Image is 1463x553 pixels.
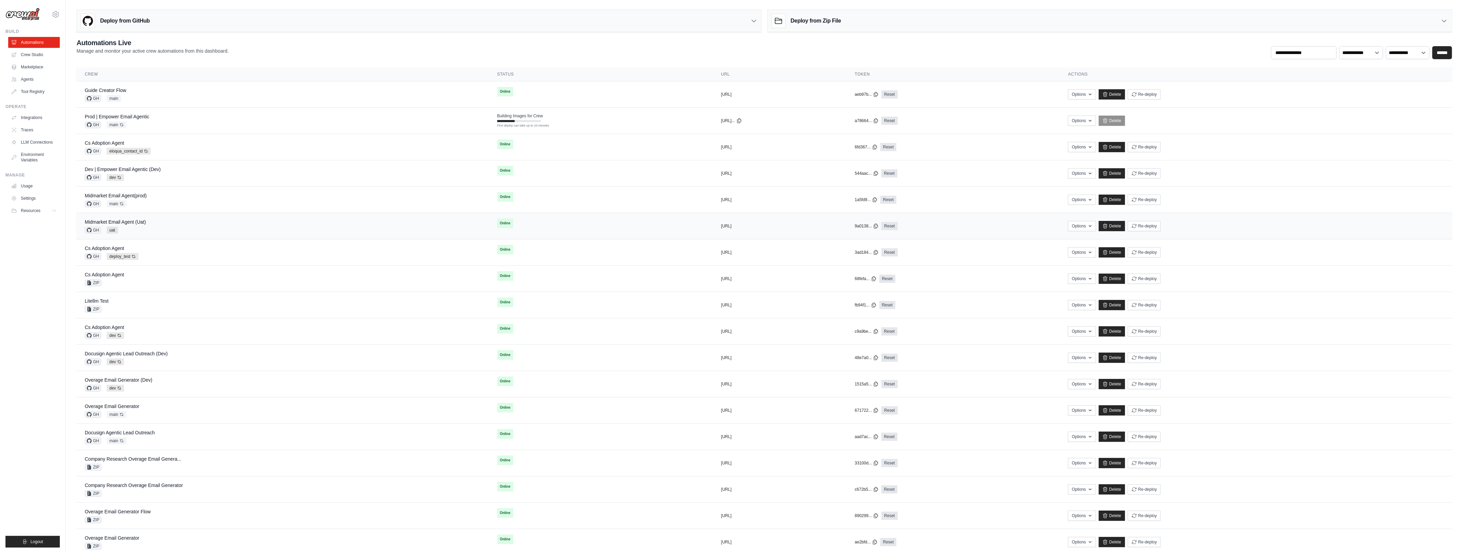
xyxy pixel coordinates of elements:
span: dev [107,358,124,365]
a: Guide Creator Flow [85,88,126,93]
a: Delete [1099,142,1125,152]
span: GH [85,200,101,207]
button: Options [1068,168,1096,179]
button: Options [1068,537,1096,547]
a: Reset [881,248,897,256]
button: Logout [5,536,60,548]
a: Delete [1099,300,1125,310]
div: Build [5,29,60,34]
button: 544aac... [855,171,878,176]
button: Re-deploy [1128,195,1161,205]
span: Online [497,245,513,254]
a: Reset [879,275,895,283]
a: Delete [1099,221,1125,231]
button: Options [1068,221,1096,231]
button: Re-deploy [1128,326,1161,337]
button: 9a0138... [855,223,879,229]
button: Re-deploy [1128,432,1161,442]
span: Online [497,508,513,518]
button: 33100d... [855,460,879,466]
button: Options [1068,195,1096,205]
th: Crew [77,67,489,81]
a: Company Research Overage Email Generator [85,483,183,488]
button: Re-deploy [1128,484,1161,495]
button: a78664... [855,118,879,123]
a: Automations [8,37,60,48]
span: ZIP [85,306,101,313]
button: ae2bfd... [855,539,878,545]
a: Delete [1099,432,1125,442]
button: Re-deploy [1128,168,1161,179]
a: Delete [1099,537,1125,547]
a: Docusign Agentic Lead Outreach [85,430,155,435]
a: Reset [879,301,895,309]
a: Overage Email Generator [85,535,139,541]
span: GH [85,121,101,128]
th: URL [713,67,846,81]
span: GH [85,358,101,365]
button: aad7ac... [855,434,878,439]
button: Options [1068,247,1096,258]
a: Tool Registry [8,86,60,97]
span: Online [497,350,513,360]
a: Delete [1099,511,1125,521]
a: Delete [1099,326,1125,337]
button: Re-deploy [1128,300,1161,310]
iframe: Chat Widget [1429,520,1463,553]
span: Online [497,535,513,544]
a: Cs Adoption Agent [85,325,124,330]
button: Options [1068,142,1096,152]
a: Integrations [8,112,60,123]
a: Delete [1099,379,1125,389]
a: Reset [880,143,896,151]
a: LLM Connections [8,137,60,148]
a: Company Research Overage Email Genera... [85,456,181,462]
span: dev [107,174,124,181]
span: Online [497,377,513,386]
span: Online [497,324,513,333]
button: aeb97b... [855,92,879,97]
img: Logo [5,8,40,21]
button: Options [1068,89,1096,100]
button: 3ad184... [855,250,879,255]
a: Overage Email Generator [85,404,139,409]
button: Options [1068,353,1096,363]
button: Options [1068,300,1096,310]
th: Status [489,67,713,81]
button: Re-deploy [1128,274,1161,284]
span: ZIP [85,279,101,286]
span: Online [497,298,513,307]
button: c9a9be... [855,329,878,334]
a: Delete [1099,195,1125,205]
span: ZIP [85,490,101,497]
a: Overage Email Generator (Dev) [85,377,152,383]
span: ZIP [85,543,101,550]
button: Options [1068,116,1096,126]
button: Re-deploy [1128,379,1161,389]
button: Options [1068,274,1096,284]
span: Online [497,482,513,491]
button: Options [1068,484,1096,495]
button: 1515a5... [855,381,879,387]
span: dev [107,332,124,339]
span: dev [107,385,124,392]
a: Reset [881,117,897,125]
button: 1a5fd9... [855,197,878,202]
button: Re-deploy [1128,89,1161,100]
span: Online [497,140,513,149]
span: ZIP [85,464,101,471]
a: Midmarket Email Agent(prod) [85,193,147,198]
a: Reset [880,538,896,546]
span: eloqua_contact_id [107,148,151,155]
button: Re-deploy [1128,247,1161,258]
span: Online [497,87,513,96]
span: GH [85,95,101,102]
a: Delete [1099,89,1125,100]
button: 890299... [855,513,879,518]
a: Delete [1099,247,1125,258]
a: Settings [8,193,60,204]
a: Prod | Empower Email Agentic [85,114,149,119]
p: Manage and monitor your active crew automations from this dashboard. [77,48,229,54]
a: Midmarket Email Agent (Uat) [85,219,146,225]
span: GH [85,332,101,339]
